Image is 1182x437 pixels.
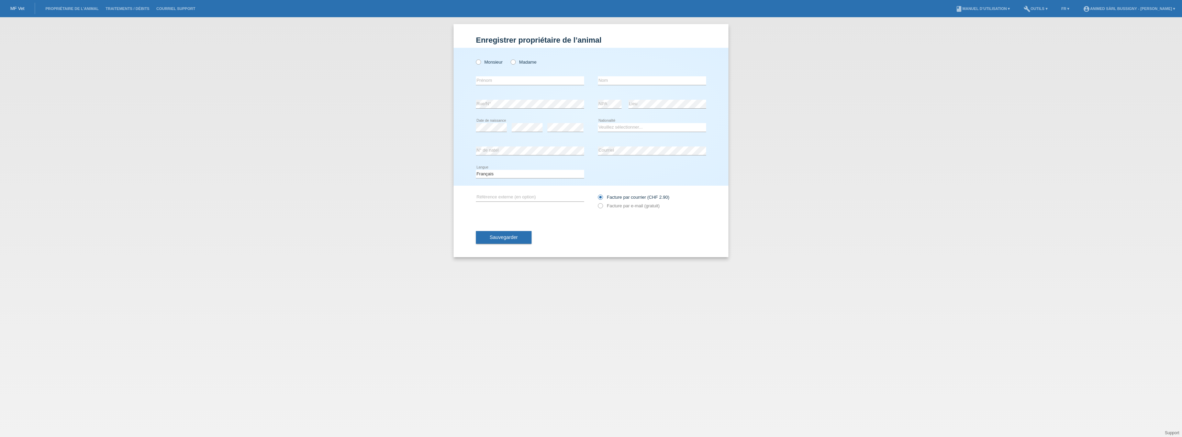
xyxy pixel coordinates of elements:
[598,203,602,212] input: Facture par e-mail (gratuit)
[956,6,962,12] i: book
[1080,7,1179,11] a: account_circleANIMED Sàrl Bussigny - [PERSON_NAME] ▾
[511,59,536,65] label: Madame
[476,59,480,64] input: Monsieur
[1165,430,1179,435] a: Support
[490,234,518,240] span: Sauvegarder
[1083,6,1090,12] i: account_circle
[598,203,660,208] label: Facture par e-mail (gratuit)
[102,7,153,11] a: Traitements / débits
[1020,7,1051,11] a: buildOutils ▾
[1058,7,1073,11] a: FR ▾
[476,59,503,65] label: Monsieur
[598,195,669,200] label: Facture par courrier (CHF 2.90)
[153,7,199,11] a: Courriel Support
[42,7,102,11] a: Propriétaire de l’animal
[511,59,515,64] input: Madame
[10,6,24,11] a: MF Vet
[476,36,706,44] h1: Enregistrer propriétaire de l’animal
[598,195,602,203] input: Facture par courrier (CHF 2.90)
[952,7,1013,11] a: bookManuel d’utilisation ▾
[476,231,532,244] button: Sauvegarder
[1024,6,1030,12] i: build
